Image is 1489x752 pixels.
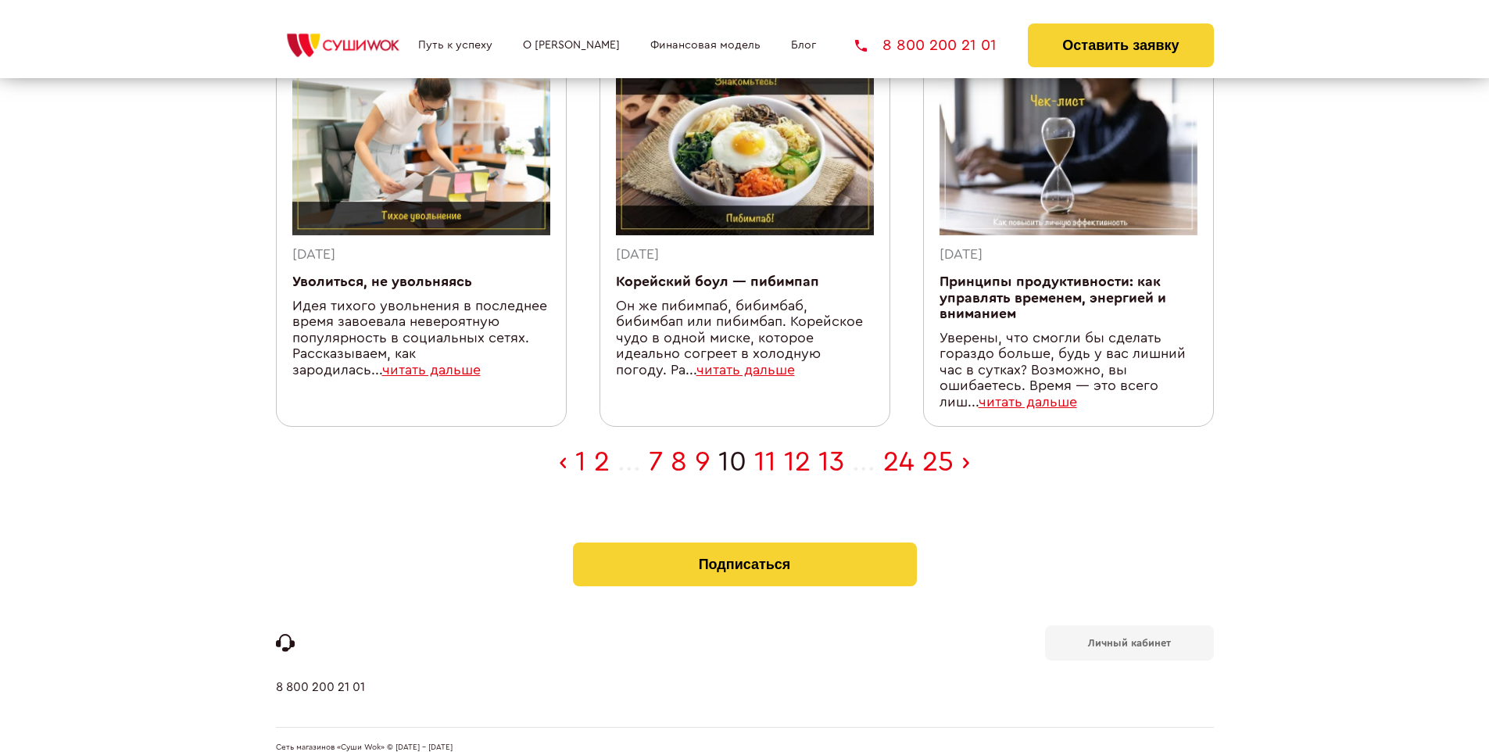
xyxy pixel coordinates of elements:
a: Корейский боул ― пибимпап [616,275,819,288]
span: ... [852,448,875,476]
button: Подписаться [573,543,917,586]
b: Личный кабинет [1088,638,1171,648]
div: [DATE] [292,247,550,263]
button: Оставить заявку [1028,23,1213,67]
a: Личный кабинет [1045,625,1214,661]
div: Он же пибимпаб, бибимбаб, бибимбап или пибимбап. Корейское чудо в одной миске, которое идеально с... [616,299,874,379]
a: 7 [649,448,663,476]
a: 1 [575,448,586,476]
a: 2 [594,448,610,476]
a: 12 [784,448,811,476]
a: читать дальше [382,363,481,377]
span: 10 [718,448,746,476]
a: 8 [671,448,687,476]
div: [DATE] [940,247,1197,263]
a: читать дальше [696,363,795,377]
div: Идея тихого увольнения в последнее время завоевала невероятную популярность в социальных сетях. Р... [292,299,550,379]
div: Уверены, что смогли бы сделать гораздо больше, будь у вас лишний час в сутках? Возможно, вы ошиба... [940,331,1197,411]
div: [DATE] [616,247,874,263]
a: 11 [754,448,776,476]
a: Next » [961,448,970,476]
a: 9 [695,448,710,476]
a: читать дальше [979,396,1077,409]
a: 8 800 200 21 01 [855,38,997,53]
a: 8 800 200 21 01 [276,680,365,727]
a: О [PERSON_NAME] [523,39,620,52]
span: ... [617,448,641,476]
a: 25 [922,448,954,476]
a: Путь к успеху [418,39,492,52]
a: « Previous [559,448,567,476]
span: 8 800 200 21 01 [882,38,997,53]
a: 24 [883,448,915,476]
a: Блог [791,39,816,52]
a: 13 [818,448,844,476]
a: Уволиться, не увольняясь [292,275,472,288]
a: Принципы продуктивности: как управлять временем, энергией и вниманием [940,275,1166,320]
a: Финансовая модель [650,39,761,52]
